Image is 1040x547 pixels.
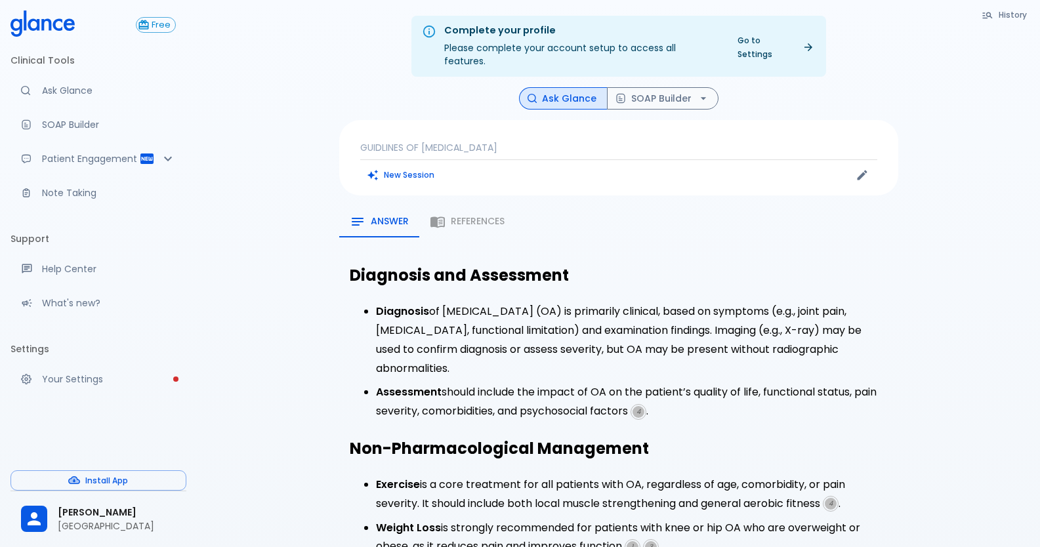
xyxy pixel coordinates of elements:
h2: Diagnosis and Assessment [350,261,888,289]
span: [PERSON_NAME] [58,506,176,519]
li: Settings [10,333,186,365]
a: Go to Settings [730,31,821,64]
span: Free [147,20,175,30]
a: Advanced note-taking [10,178,186,207]
button: Edit [852,165,872,185]
li: of [MEDICAL_DATA] (OA) is primarily clinical, based on symptoms (e.g., joint pain, [MEDICAL_DATA]... [376,302,888,378]
strong: Assessment [376,384,442,399]
p: Ask Glance [42,84,176,97]
li: Clinical Tools [10,45,186,76]
p: SOAP Builder [42,118,176,131]
button: Free [136,17,176,33]
strong: Diagnosis [376,304,429,319]
span: Answer [371,216,409,228]
a: Click to view or change your subscription [136,17,186,33]
strong: Exercise [376,477,420,492]
div: Patient Reports & Referrals [10,144,186,173]
div: [PERSON_NAME][GEOGRAPHIC_DATA] [10,496,186,542]
div: Please complete your account setup to access all features. [444,20,719,73]
p: Help Center [42,262,176,275]
span: 4 [825,498,837,510]
div: Complete your profile [444,24,719,38]
button: Clears all inputs and results. [360,165,442,184]
span: 4 [633,406,644,418]
button: SOAP Builder [607,87,718,110]
button: Ask Glance [519,87,608,110]
p: Note Taking [42,186,176,199]
li: Support [10,223,186,254]
p: GUIDLINES OF [MEDICAL_DATA] [360,141,877,154]
li: should include the impact of OA on the patient’s quality of life, functional status, pain severit... [376,383,888,421]
div: Recent updates and feature releases [10,289,186,317]
a: Please complete account setup [10,365,186,394]
a: Moramiz: Find ICD10AM codes instantly [10,76,186,105]
p: Patient Engagement [42,152,139,165]
a: Get help from our support team [10,254,186,283]
a: Docugen: Compose a clinical documentation in seconds [10,110,186,139]
p: Your Settings [42,373,176,386]
p: What's new? [42,296,176,310]
h2: Non-Pharmacological Management [350,434,888,462]
button: History [975,5,1035,24]
li: is a core treatment for all patients with OA, regardless of age, comorbidity, or pain severity. I... [376,476,888,514]
p: [GEOGRAPHIC_DATA] [58,519,176,533]
strong: Weight Loss [376,520,441,535]
button: Install App [10,470,186,491]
